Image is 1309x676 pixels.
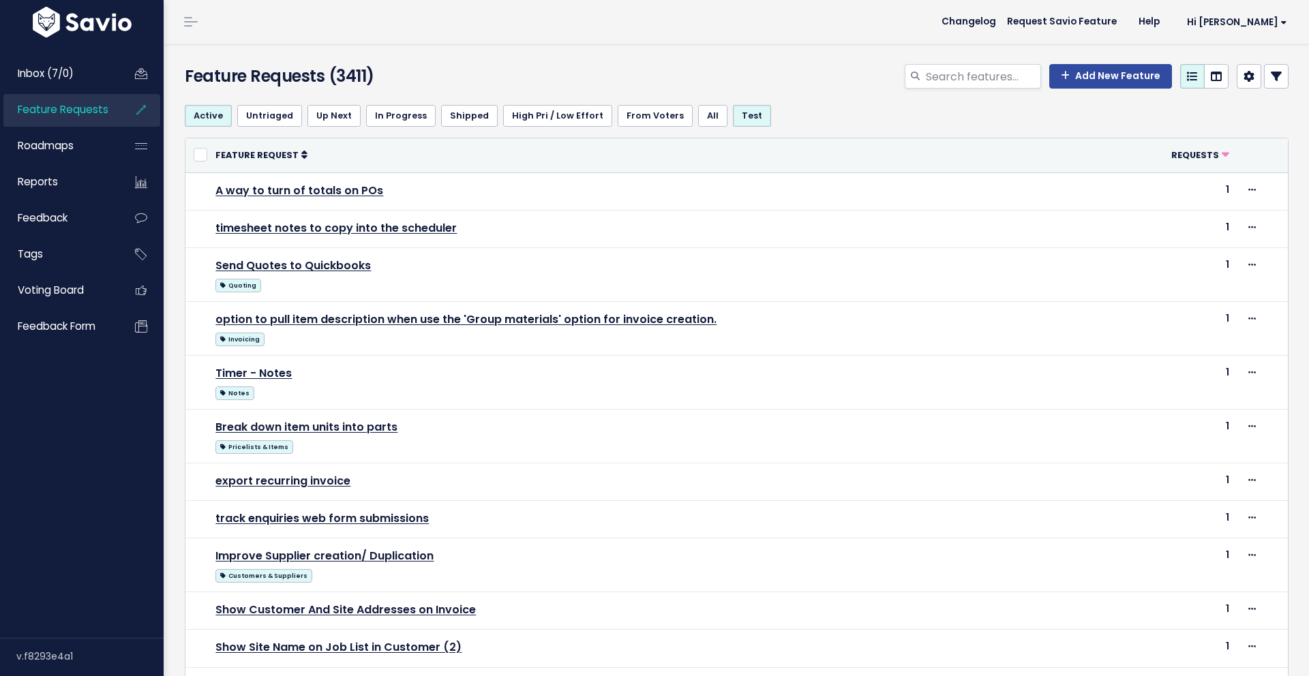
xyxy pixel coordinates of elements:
[1187,17,1287,27] span: Hi [PERSON_NAME]
[3,130,113,162] a: Roadmaps
[1109,463,1237,500] td: 1
[3,275,113,306] a: Voting Board
[18,102,108,117] span: Feature Requests
[733,105,771,127] a: Test
[215,258,371,273] a: Send Quotes to Quickbooks
[215,279,260,292] span: Quoting
[185,64,539,89] h4: Feature Requests (3411)
[215,311,717,327] a: option to pull item description when use the 'Group materials' option for invoice creation.
[215,384,254,401] a: Notes
[996,12,1128,32] a: Request Savio Feature
[215,220,457,236] a: timesheet notes to copy into the scheduler
[18,283,84,297] span: Voting Board
[185,105,1289,127] ul: Filter feature requests
[215,440,292,454] span: Pricelists & Items
[215,569,312,583] span: Customers & Suppliers
[16,639,164,674] div: v.f8293e4a1
[1171,149,1219,161] span: Requests
[441,105,498,127] a: Shipped
[215,548,434,564] a: Improve Supplier creation/ Duplication
[18,247,43,261] span: Tags
[503,105,612,127] a: High Pri / Low Effort
[1128,12,1171,32] a: Help
[3,311,113,342] a: Feedback form
[1109,210,1237,247] td: 1
[307,105,361,127] a: Up Next
[1109,301,1237,355] td: 1
[18,66,74,80] span: Inbox (7/0)
[215,639,462,655] a: Show Site Name on Job List in Customer (2)
[215,365,292,381] a: Timer - Notes
[185,105,232,127] a: Active
[924,64,1041,89] input: Search features...
[215,149,299,161] span: Feature Request
[1109,592,1237,630] td: 1
[18,211,67,225] span: Feedback
[1109,538,1237,592] td: 1
[1109,247,1237,301] td: 1
[215,333,264,346] span: Invoicing
[215,510,429,526] a: track enquiries web form submissions
[3,94,113,125] a: Feature Requests
[18,138,74,153] span: Roadmaps
[29,7,135,37] img: logo-white.9d6f32f41409.svg
[18,319,95,333] span: Feedback form
[3,166,113,198] a: Reports
[215,566,312,583] a: Customers & Suppliers
[698,105,727,127] a: All
[3,239,113,270] a: Tags
[215,602,476,617] a: Show Customer And Site Addresses on Invoice
[942,17,996,27] span: Changelog
[215,148,307,162] a: Feature Request
[1171,148,1229,162] a: Requests
[618,105,693,127] a: From Voters
[1171,12,1298,33] a: Hi [PERSON_NAME]
[215,473,350,489] a: export recurring invoice
[3,202,113,234] a: Feedback
[18,174,58,189] span: Reports
[1109,630,1237,667] td: 1
[3,58,113,89] a: Inbox (7/0)
[1109,501,1237,538] td: 1
[215,183,383,198] a: A way to turn of totals on POs
[1109,172,1237,210] td: 1
[366,105,436,127] a: In Progress
[1109,355,1237,409] td: 1
[215,419,397,435] a: Break down item units into parts
[1109,409,1237,463] td: 1
[237,105,302,127] a: Untriaged
[215,330,264,347] a: Invoicing
[215,386,254,400] span: Notes
[215,437,292,455] a: Pricelists & Items
[1049,64,1172,89] a: Add New Feature
[215,276,260,293] a: Quoting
